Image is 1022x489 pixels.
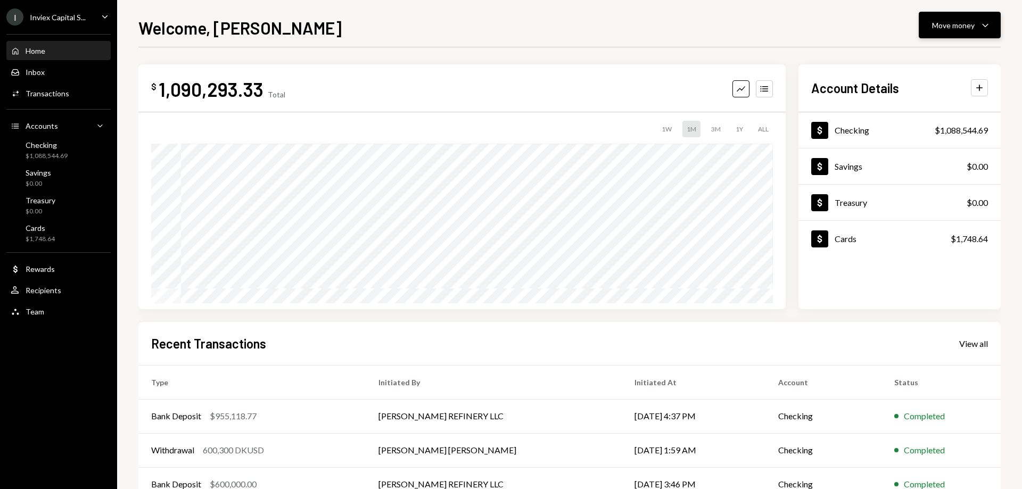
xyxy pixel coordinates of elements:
[138,17,342,38] h1: Welcome, [PERSON_NAME]
[959,337,988,349] a: View all
[835,125,869,135] div: Checking
[26,68,45,77] div: Inbox
[6,302,111,321] a: Team
[6,259,111,278] a: Rewards
[26,223,55,233] div: Cards
[731,121,747,137] div: 1Y
[754,121,773,137] div: ALL
[835,197,867,208] div: Treasury
[138,365,366,399] th: Type
[26,196,55,205] div: Treasury
[203,444,264,457] div: 600,300 DKUSD
[622,399,765,433] td: [DATE] 4:37 PM
[26,46,45,55] div: Home
[919,12,1001,38] button: Move money
[6,165,111,190] a: Savings$0.00
[6,41,111,60] a: Home
[935,124,988,137] div: $1,088,544.69
[765,433,881,467] td: Checking
[26,140,68,150] div: Checking
[622,433,765,467] td: [DATE] 1:59 AM
[366,399,622,433] td: [PERSON_NAME] REFINERY LLC
[26,152,68,161] div: $1,088,544.69
[30,13,86,22] div: Inviex Capital S...
[26,207,55,216] div: $0.00
[798,112,1001,148] a: Checking$1,088,544.69
[707,121,725,137] div: 3M
[366,365,622,399] th: Initiated By
[366,433,622,467] td: [PERSON_NAME] [PERSON_NAME]
[151,444,194,457] div: Withdrawal
[835,161,862,171] div: Savings
[798,148,1001,184] a: Savings$0.00
[26,235,55,244] div: $1,748.64
[657,121,676,137] div: 1W
[811,79,899,97] h2: Account Details
[622,365,765,399] th: Initiated At
[881,365,1001,399] th: Status
[159,77,263,101] div: 1,090,293.33
[6,116,111,135] a: Accounts
[26,168,51,177] div: Savings
[26,121,58,130] div: Accounts
[6,220,111,246] a: Cards$1,748.64
[26,179,51,188] div: $0.00
[210,410,257,422] div: $955,118.77
[959,338,988,349] div: View all
[26,307,44,316] div: Team
[6,193,111,218] a: Treasury$0.00
[835,234,856,244] div: Cards
[26,264,55,273] div: Rewards
[682,121,700,137] div: 1M
[765,365,881,399] th: Account
[798,185,1001,220] a: Treasury$0.00
[904,444,945,457] div: Completed
[932,20,975,31] div: Move money
[6,84,111,103] a: Transactions
[151,81,156,92] div: $
[151,335,266,352] h2: Recent Transactions
[951,233,988,245] div: $1,748.64
[26,286,61,295] div: Recipients
[6,9,23,26] div: I
[967,196,988,209] div: $0.00
[6,137,111,163] a: Checking$1,088,544.69
[904,410,945,422] div: Completed
[6,62,111,81] a: Inbox
[151,410,201,422] div: Bank Deposit
[26,89,69,98] div: Transactions
[798,221,1001,256] a: Cards$1,748.64
[765,399,881,433] td: Checking
[967,160,988,173] div: $0.00
[6,280,111,300] a: Recipients
[268,90,285,99] div: Total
